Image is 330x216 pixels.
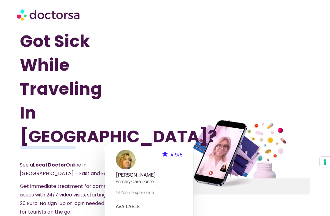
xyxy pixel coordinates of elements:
button: Your consent preferences for tracking technologies [320,157,330,167]
span: 4.9/5 [170,151,182,158]
span: Get immediate treatment for common issues with 24/7 video visits, starting at just 20 Euro. No si... [20,183,128,215]
span: See a Online in [GEOGRAPHIC_DATA] – Fast and Easy Care. [20,161,126,177]
p: Primary care doctor [116,178,182,185]
p: 18 years experience [116,189,182,196]
h5: [PERSON_NAME] [116,172,182,178]
strong: Local Doctor [33,161,66,168]
h1: Got Sick While Traveling In [GEOGRAPHIC_DATA]? [20,29,143,148]
a: AVAILABLE [116,204,140,209]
